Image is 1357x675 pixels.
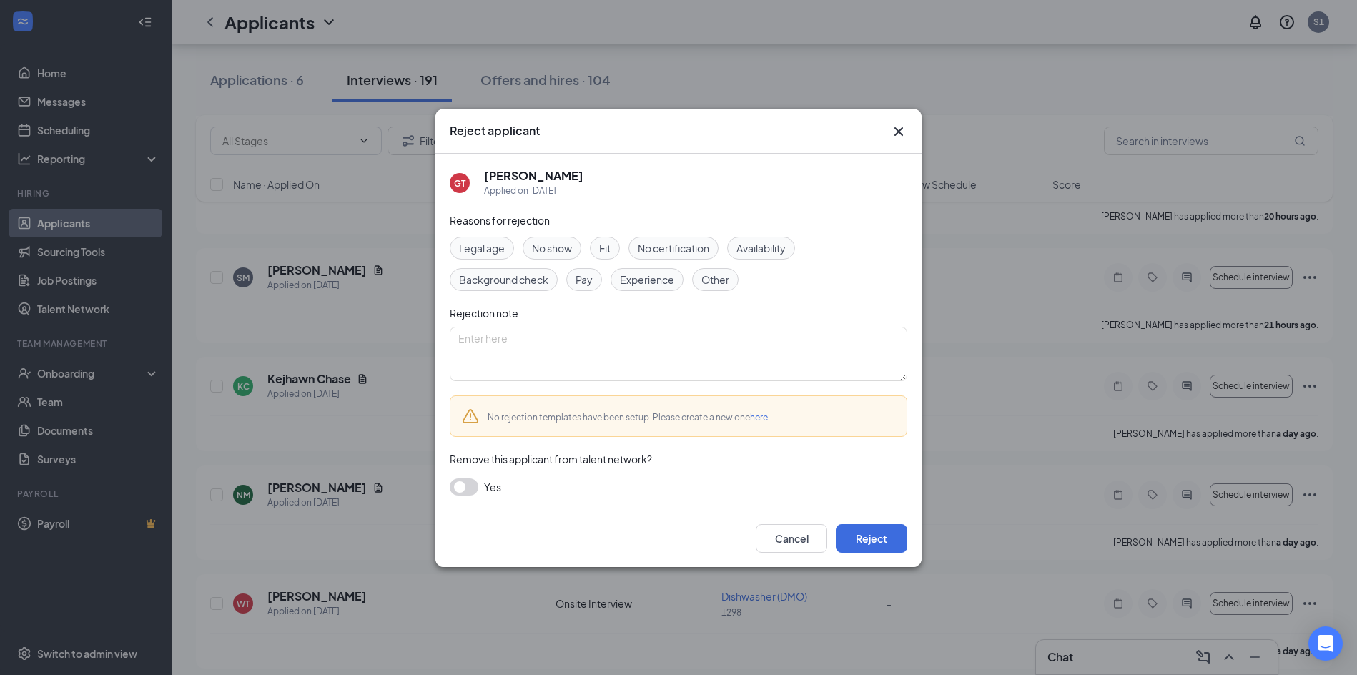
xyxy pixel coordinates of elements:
[450,123,540,139] h3: Reject applicant
[756,524,827,553] button: Cancel
[1308,626,1343,661] div: Open Intercom Messenger
[576,272,593,287] span: Pay
[890,123,907,140] svg: Cross
[532,240,572,256] span: No show
[484,184,583,198] div: Applied on [DATE]
[450,307,518,320] span: Rejection note
[450,453,652,465] span: Remove this applicant from talent network?
[599,240,611,256] span: Fit
[454,177,465,189] div: GT
[484,478,501,496] span: Yes
[836,524,907,553] button: Reject
[638,240,709,256] span: No certification
[450,214,550,227] span: Reasons for rejection
[701,272,729,287] span: Other
[462,408,479,425] svg: Warning
[484,168,583,184] h5: [PERSON_NAME]
[620,272,674,287] span: Experience
[750,412,768,423] a: here
[488,412,770,423] span: No rejection templates have been setup. Please create a new one .
[736,240,786,256] span: Availability
[890,123,907,140] button: Close
[459,272,548,287] span: Background check
[459,240,505,256] span: Legal age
